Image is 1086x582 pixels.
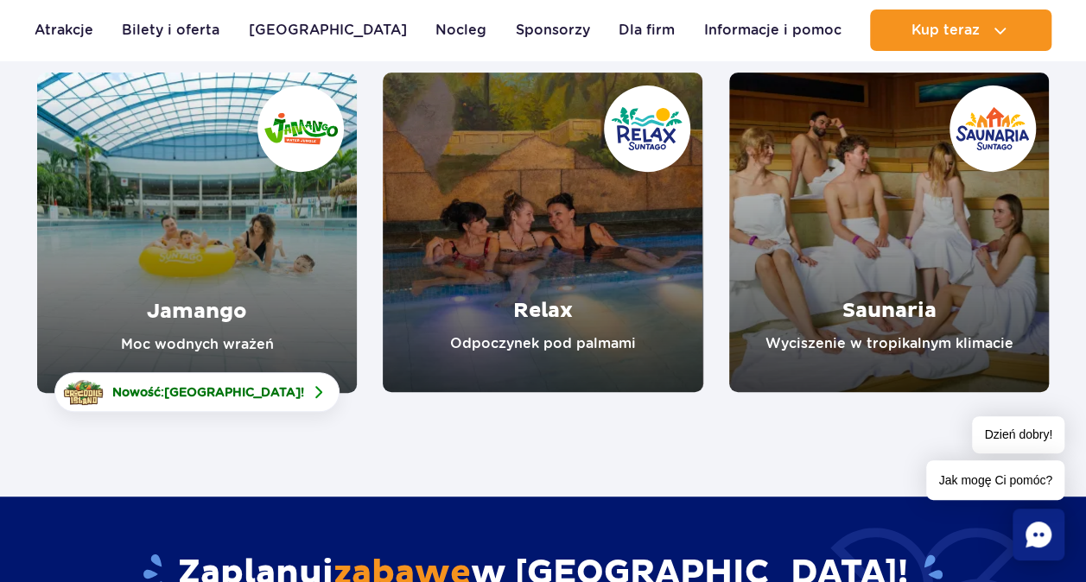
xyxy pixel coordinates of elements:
[729,73,1049,392] a: Saunaria
[870,9,1051,51] button: Kup teraz
[911,22,979,38] span: Kup teraz
[54,372,340,412] a: Nowość:[GEOGRAPHIC_DATA]!
[1013,509,1064,560] div: Chat
[435,9,486,51] a: Nocleg
[112,383,304,401] span: Nowość: !
[383,73,702,392] a: Relax
[972,416,1064,453] span: Dzień dobry!
[35,9,93,51] a: Atrakcje
[164,385,301,399] span: [GEOGRAPHIC_DATA]
[122,9,219,51] a: Bilety i oferta
[619,9,675,51] a: Dla firm
[926,460,1064,500] span: Jak mogę Ci pomóc?
[37,73,357,393] a: Jamango
[249,9,407,51] a: [GEOGRAPHIC_DATA]
[516,9,590,51] a: Sponsorzy
[704,9,841,51] a: Informacje i pomoc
